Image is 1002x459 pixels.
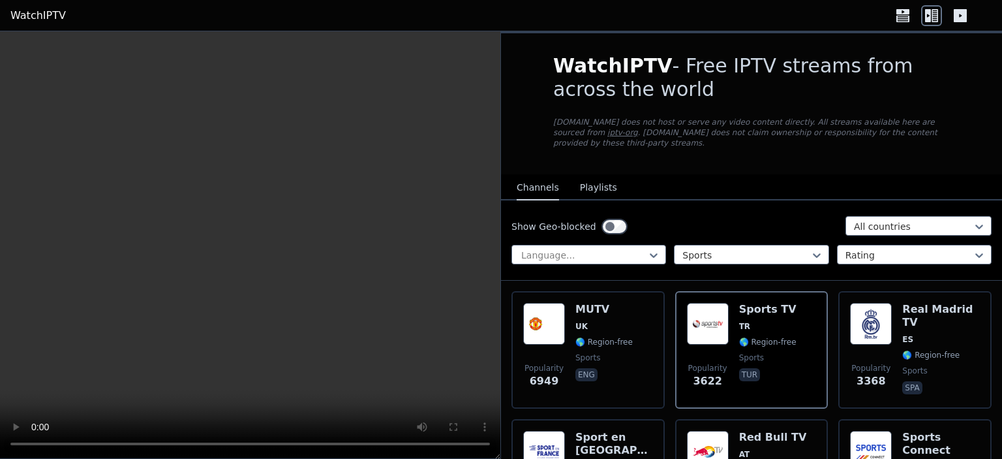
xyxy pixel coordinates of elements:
[575,353,600,363] span: sports
[511,220,596,233] label: Show Geo-blocked
[902,366,927,376] span: sports
[553,54,673,77] span: WatchIPTV
[902,350,960,360] span: 🌎 Region-free
[739,303,797,316] h6: Sports TV
[553,54,950,101] h1: - Free IPTV streams from across the world
[902,334,913,345] span: ES
[575,321,588,332] span: UK
[575,368,598,381] p: eng
[523,303,565,345] img: MUTV
[739,353,764,363] span: sports
[693,373,722,389] span: 3622
[851,363,890,373] span: Popularity
[850,303,892,345] img: Real Madrid TV
[687,303,729,345] img: Sports TV
[739,337,797,347] span: 🌎 Region-free
[575,303,633,316] h6: MUTV
[517,176,559,200] button: Channels
[688,363,727,373] span: Popularity
[553,117,950,148] p: [DOMAIN_NAME] does not host or serve any video content directly. All streams available here are s...
[739,368,760,381] p: tur
[857,373,886,389] span: 3368
[10,8,66,24] a: WatchIPTV
[524,363,564,373] span: Popularity
[902,381,922,394] p: spa
[607,128,638,137] a: iptv-org
[902,303,980,329] h6: Real Madrid TV
[739,431,807,444] h6: Red Bull TV
[575,337,633,347] span: 🌎 Region-free
[575,431,653,457] h6: Sport en [GEOGRAPHIC_DATA]
[580,176,617,200] button: Playlists
[739,321,750,332] span: TR
[902,431,980,457] h6: Sports Connect
[530,373,559,389] span: 6949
